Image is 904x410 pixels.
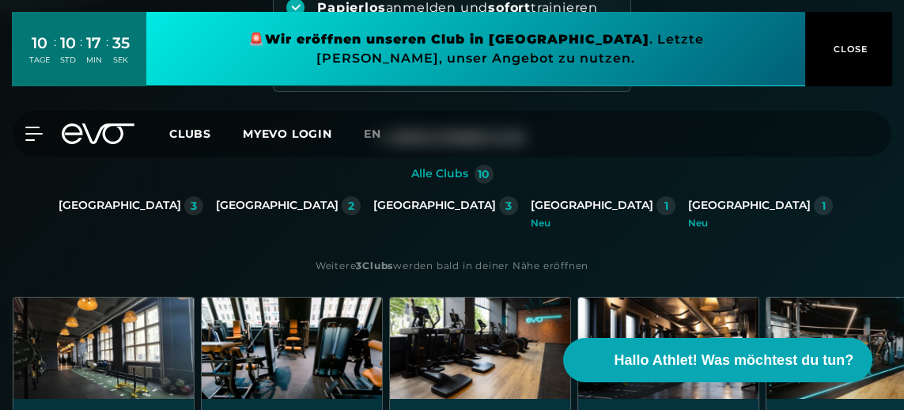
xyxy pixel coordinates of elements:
button: CLOSE [805,12,892,86]
div: 2 [348,200,354,211]
div: 1 [664,200,668,211]
div: : [54,33,56,75]
div: Alle Clubs [411,167,468,181]
div: [GEOGRAPHIC_DATA] [688,199,811,213]
img: Berlin Spittelmarkt [390,298,570,399]
strong: 3 [356,260,362,271]
div: 10 [60,32,76,55]
a: Clubs [169,126,243,141]
div: [GEOGRAPHIC_DATA] [216,199,339,213]
div: 10 [478,169,490,180]
div: 1 [822,200,826,211]
div: Neu [531,218,675,228]
span: Hallo Athlet! Was möchtest du tun? [614,350,853,371]
img: Berlin Alexanderplatz [13,298,194,399]
img: Düsseldorf Le Flair [578,298,758,399]
span: en [364,127,381,141]
div: 3 [191,200,197,211]
div: [GEOGRAPHIC_DATA] [59,199,181,213]
button: Hallo Athlet! Was möchtest du tun? [563,338,872,382]
div: Neu [688,218,833,228]
div: : [106,33,108,75]
div: [GEOGRAPHIC_DATA] [531,199,653,213]
img: Berlin Rosenthaler Platz [202,298,382,399]
div: MIN [86,55,102,66]
strong: Clubs [362,260,393,271]
a: en [364,125,400,143]
div: 35 [112,32,130,55]
a: MYEVO LOGIN [243,127,332,141]
span: CLOSE [830,42,868,56]
div: TAGE [29,55,50,66]
div: [GEOGRAPHIC_DATA] [373,199,496,213]
span: Clubs [169,127,211,141]
div: STD [60,55,76,66]
div: 17 [86,32,102,55]
div: : [80,33,82,75]
div: 3 [505,200,512,211]
div: 10 [29,32,50,55]
div: SEK [112,55,130,66]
